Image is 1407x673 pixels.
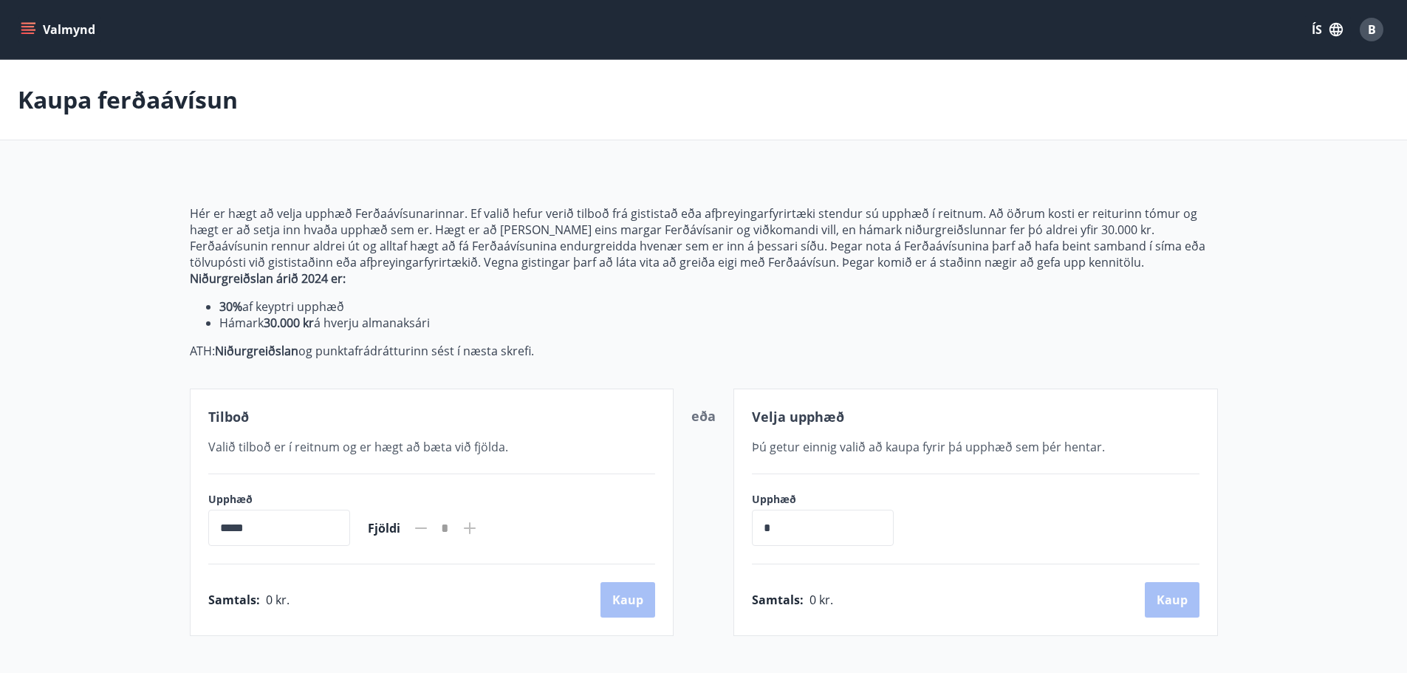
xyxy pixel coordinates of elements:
span: Fjöldi [368,520,400,536]
p: Hér er hægt að velja upphæð Ferðaávísunarinnar. Ef valið hefur verið tilboð frá gististað eða afþ... [190,205,1218,270]
p: Kaupa ferðaávísun [18,83,238,116]
strong: Niðurgreiðslan árið 2024 er: [190,270,346,287]
p: ATH: og punktafrádrátturinn sést í næsta skrefi. [190,343,1218,359]
button: B [1354,12,1389,47]
span: Velja upphæð [752,408,844,426]
span: Valið tilboð er í reitnum og er hægt að bæta við fjölda. [208,439,508,455]
span: Samtals : [752,592,804,608]
span: 0 kr. [266,592,290,608]
strong: 30% [219,298,242,315]
label: Upphæð [208,492,350,507]
li: af keyptri upphæð [219,298,1218,315]
strong: Niðurgreiðslan [215,343,298,359]
span: Tilboð [208,408,249,426]
button: ÍS [1304,16,1351,43]
label: Upphæð [752,492,908,507]
button: menu [18,16,101,43]
span: 0 kr. [809,592,833,608]
li: Hámark á hverju almanaksári [219,315,1218,331]
span: eða [691,407,716,425]
span: Þú getur einnig valið að kaupa fyrir þá upphæð sem þér hentar. [752,439,1105,455]
span: Samtals : [208,592,260,608]
span: B [1368,21,1376,38]
strong: 30.000 kr [264,315,314,331]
